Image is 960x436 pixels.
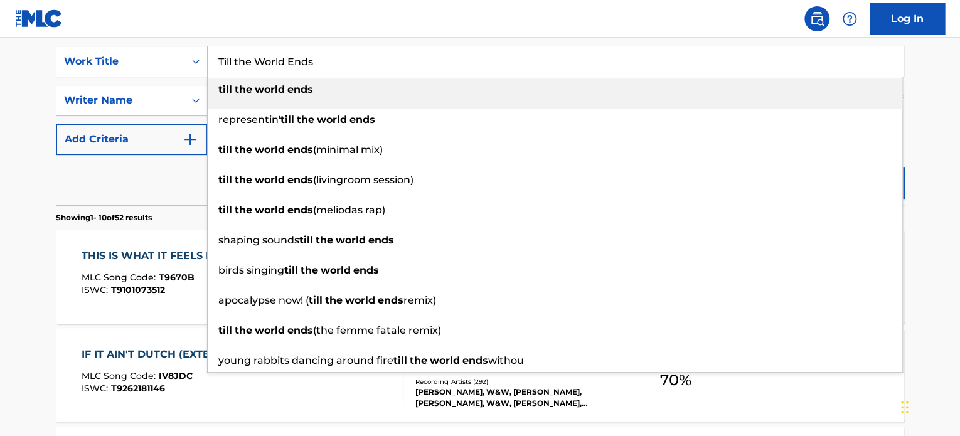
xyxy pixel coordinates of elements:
[218,144,232,156] strong: till
[430,354,460,366] strong: world
[218,294,309,306] span: apocalypse now! (
[82,284,111,295] span: ISWC :
[313,174,413,186] span: (livingroom session)
[82,370,159,381] span: MLC Song Code :
[897,376,960,436] iframe: Chat Widget
[842,11,857,26] img: help
[660,369,691,391] span: 70 %
[317,114,347,125] strong: world
[255,144,285,156] strong: world
[301,264,318,276] strong: the
[297,114,314,125] strong: the
[284,264,298,276] strong: till
[159,370,193,381] span: IV8JDC
[235,83,252,95] strong: the
[368,234,394,246] strong: ends
[82,248,236,263] div: THIS IS WHAT IT FEELS LIKE
[56,230,904,324] a: THIS IS WHAT IT FEELS LIKEMLC Song Code:T9670BISWC:T9101073512Writers (5)[PERSON_NAME], [PERSON_N...
[488,354,524,366] span: withou
[287,144,313,156] strong: ends
[313,324,441,336] span: (the femme fatale remix)
[159,272,195,283] span: T9670B
[56,46,904,205] form: Search Form
[218,354,393,366] span: young rabbits dancing around fire
[870,3,945,35] a: Log In
[218,234,299,246] span: shaping sounds
[255,324,285,336] strong: world
[218,264,284,276] span: birds singing
[111,383,165,394] span: T9262181146
[255,174,285,186] strong: world
[410,354,427,366] strong: the
[82,383,111,394] span: ISWC :
[336,234,366,246] strong: world
[255,204,285,216] strong: world
[15,9,63,28] img: MLC Logo
[255,83,285,95] strong: world
[415,386,605,409] div: [PERSON_NAME], W&W, [PERSON_NAME], [PERSON_NAME], W&W, [PERSON_NAME], [PERSON_NAME], [PERSON_NAME...
[218,204,232,216] strong: till
[287,324,313,336] strong: ends
[393,354,407,366] strong: till
[235,204,252,216] strong: the
[809,11,824,26] img: search
[64,93,177,108] div: Writer Name
[901,388,909,426] div: Drag
[218,83,232,95] strong: till
[235,144,252,156] strong: the
[280,114,294,125] strong: till
[82,272,159,283] span: MLC Song Code :
[316,234,333,246] strong: the
[804,6,829,31] a: Public Search
[111,284,165,295] span: T9101073512
[287,204,313,216] strong: ends
[353,264,379,276] strong: ends
[321,264,351,276] strong: world
[235,174,252,186] strong: the
[56,124,208,155] button: Add Criteria
[313,144,383,156] span: (minimal mix)
[56,212,152,223] p: Showing 1 - 10 of 52 results
[462,354,488,366] strong: ends
[56,328,904,422] a: IF IT AIN'T DUTCH (EXTENDED MIX)MLC Song Code:IV8JDCISWC:T9262181146Writers (6)[PERSON_NAME], [PE...
[403,294,436,306] span: remix)
[345,294,375,306] strong: world
[325,294,343,306] strong: the
[415,377,605,386] div: Recording Artists ( 292 )
[235,324,252,336] strong: the
[299,234,313,246] strong: till
[218,114,280,125] span: representin'
[349,114,375,125] strong: ends
[837,6,862,31] div: Help
[287,174,313,186] strong: ends
[218,324,232,336] strong: till
[287,83,313,95] strong: ends
[183,132,198,147] img: 9d2ae6d4665cec9f34b9.svg
[309,294,323,306] strong: till
[64,54,177,69] div: Work Title
[313,204,385,216] span: (meliodas rap)
[378,294,403,306] strong: ends
[82,347,274,362] div: IF IT AIN'T DUTCH (EXTENDED MIX)
[218,174,232,186] strong: till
